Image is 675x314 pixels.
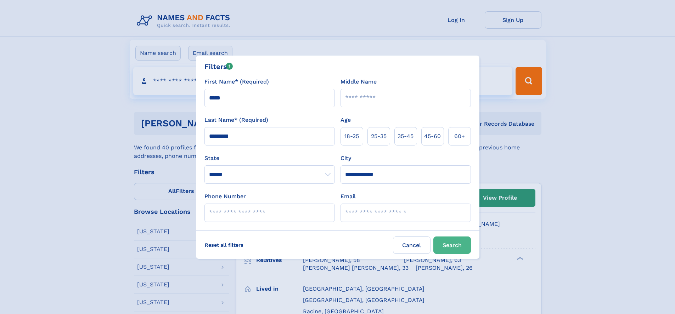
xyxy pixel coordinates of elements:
[398,132,414,141] span: 35‑45
[204,154,335,162] label: State
[344,132,359,141] span: 18‑25
[341,154,351,162] label: City
[424,132,441,141] span: 45‑60
[204,116,268,124] label: Last Name* (Required)
[433,236,471,254] button: Search
[204,192,246,201] label: Phone Number
[341,78,377,86] label: Middle Name
[341,192,356,201] label: Email
[200,236,248,253] label: Reset all filters
[204,78,269,86] label: First Name* (Required)
[393,236,431,254] label: Cancel
[454,132,465,141] span: 60+
[204,61,233,72] div: Filters
[371,132,387,141] span: 25‑35
[341,116,351,124] label: Age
